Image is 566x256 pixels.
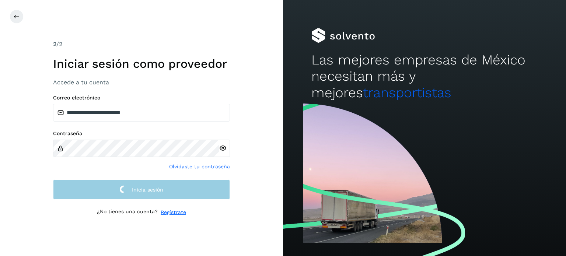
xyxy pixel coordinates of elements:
span: transportistas [363,85,451,101]
label: Contraseña [53,130,230,137]
span: Inicia sesión [132,187,163,192]
span: 2 [53,41,56,48]
p: ¿No tienes una cuenta? [97,208,158,216]
div: /2 [53,40,230,49]
h2: Las mejores empresas de México necesitan más y mejores [311,52,538,101]
button: Inicia sesión [53,179,230,200]
a: Regístrate [161,208,186,216]
h1: Iniciar sesión como proveedor [53,57,230,71]
h3: Accede a tu cuenta [53,79,230,86]
a: Olvidaste tu contraseña [169,163,230,171]
label: Correo electrónico [53,95,230,101]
